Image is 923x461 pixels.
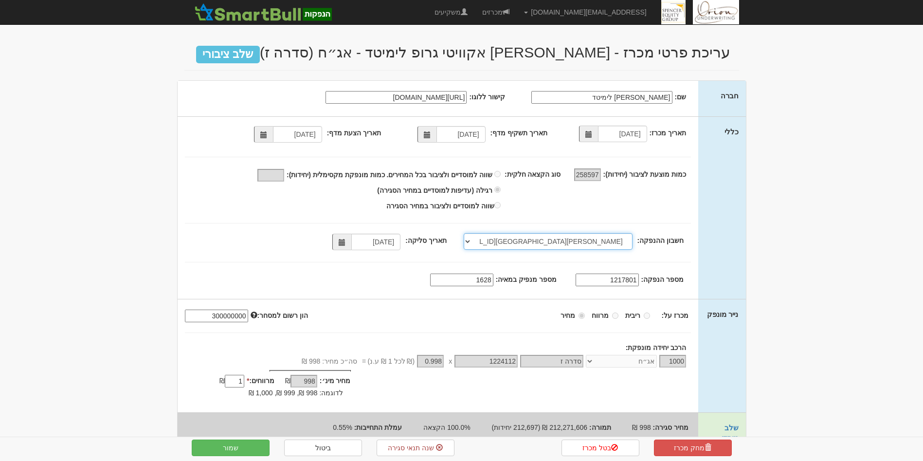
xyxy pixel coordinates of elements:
[675,92,687,102] label: שם:
[333,424,352,431] span: 0.55%
[625,312,640,319] strong: ריבית
[366,356,415,366] span: (₪ לכל 1 ₪ ע.נ)
[494,202,501,208] input: שווה למוסדיים ולציבור במחיר הסגירה
[490,128,547,138] label: תאריך תשקיף מדף:
[496,275,557,284] label: מספר מנפיק במאיה:
[388,444,434,452] span: שנה תנאי סגירה
[386,202,494,210] span: שווה למוסדיים ולציבור במחיר הסגירה
[320,376,351,386] label: מחיר מינ׳:
[653,423,689,432] label: מחיר סגירה:
[354,423,402,432] label: עמלת התחייבות:
[505,169,561,179] label: סוג הקצאה חלקית:
[662,312,689,319] strong: מכרז על:
[494,171,501,177] input: שווה למוסדיים ולציבור בכל המחירים. כמות מונפקת מקסימלית (יחידות):
[287,170,385,180] label: כמות מונפקת מקסימלית (יחידות):
[644,313,650,319] input: ריבית
[721,91,739,101] label: חברה
[387,171,492,179] span: שווה למוסדיים ולציבור בכל המחירים.
[184,44,739,60] h2: עריכת פרטי מכרז - [PERSON_NAME] אקוויטי גרופ לימיטד - אג״ח (סדרה ז)
[561,440,639,456] a: בטל מכרז
[707,309,738,319] label: נייר מונפק
[423,424,470,431] span: 100.0% הקצאה
[469,92,505,102] label: קישור ללוגו:
[192,440,270,456] button: שמור
[377,186,492,194] span: רגילה (עדיפות למוסדיים במחיר הסגירה)
[192,2,335,22] img: SmartBull Logo
[722,424,739,442] a: שלב מוסדי
[302,356,357,366] span: סה״כ מחיר: 998 ₪
[249,389,344,397] span: לדוגמה: 998 ₪, 999 ₪, 1,000 ₪
[251,311,308,320] label: הון רשום למסחר:
[274,376,320,387] div: ₪
[626,344,686,351] strong: הרכב יחידה מונפקת:
[284,440,362,456] a: ביטול
[247,376,274,386] label: מרווחים:
[494,186,501,193] input: רגילה (עדיפות למוסדיים במחיר הסגירה)
[724,127,739,137] label: כללי
[454,355,518,368] input: מספר נייר
[632,424,651,431] span: 998 ₪
[201,376,247,387] div: ₪
[362,356,366,366] span: =
[637,236,684,245] label: חשבון ההנפקה:
[561,312,575,319] strong: מחיר
[641,275,684,284] label: מספר הנפקה:
[257,169,284,182] input: שווה למוסדיים ולציבור בכל המחירים. כמות מונפקת מקסימלית (יחידות):
[377,440,454,456] a: שנה תנאי סגירה
[654,440,732,456] a: מחק מכרז
[520,355,583,368] input: שם הסדרה
[492,424,587,431] span: 212,271,606 ₪ (212,697 יחידות)
[449,356,452,366] span: x
[592,312,609,319] strong: מרווח
[650,128,687,138] label: תאריך מכרז:
[327,128,381,138] label: תאריך הצעת מדף:
[603,169,687,179] label: כמות מוצעת לציבור (יחידות):
[417,355,444,368] input: מחיר
[405,236,447,245] label: תאריך סליקה:
[612,313,618,319] input: מרווח
[579,313,585,319] input: מחיר
[659,355,686,368] input: כמות
[589,423,611,432] label: תמורה:
[196,46,260,63] span: שלב ציבורי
